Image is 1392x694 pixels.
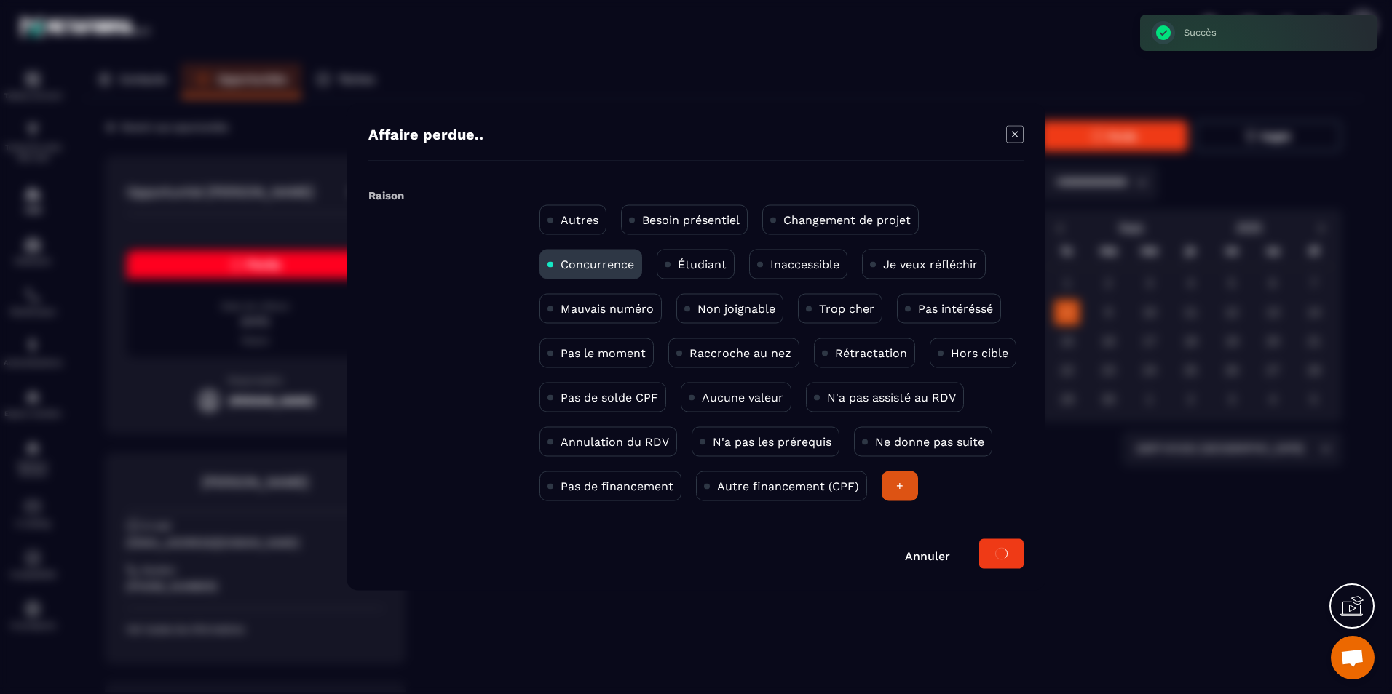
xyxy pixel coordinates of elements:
p: Non joignable [697,302,775,316]
div: + [882,471,918,501]
p: Hors cible [951,346,1008,360]
p: Pas le moment [561,346,646,360]
p: Concurrence [561,258,634,271]
p: Inaccessible [770,258,839,271]
p: Rétractation [835,346,907,360]
p: Ne donne pas suite [875,435,984,449]
p: Pas intéréssé [918,302,993,316]
p: Trop cher [819,302,874,316]
p: Besoin présentiel [642,213,740,227]
p: Autre financement (CPF) [717,479,859,493]
p: Je veux réfléchir [883,258,978,271]
p: Raccroche au nez [689,346,791,360]
p: N'a pas les prérequis [713,435,831,449]
p: Mauvais numéro [561,302,654,316]
div: Ouvrir le chat [1331,636,1375,679]
p: Autres [561,213,598,227]
p: Étudiant [678,258,727,271]
p: Changement de projet [783,213,911,227]
p: Annulation du RDV [561,435,669,449]
h4: Affaire perdue.. [368,126,483,146]
p: Pas de financement [561,479,673,493]
a: Annuler [905,549,950,563]
label: Raison [368,189,404,202]
p: Pas de solde CPF [561,391,658,404]
p: Aucune valeur [702,391,783,404]
p: N'a pas assisté au RDV [827,391,956,404]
